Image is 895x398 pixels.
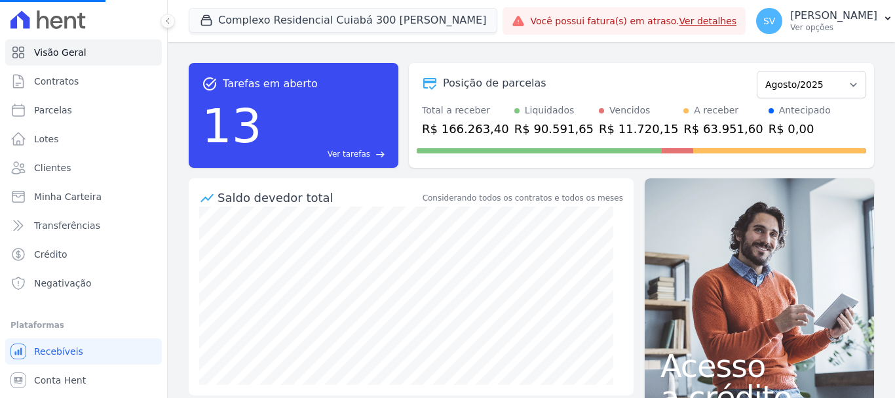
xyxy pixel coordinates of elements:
div: Total a receber [422,104,509,117]
div: R$ 11.720,15 [599,120,678,138]
div: Plataformas [10,317,157,333]
a: Contratos [5,68,162,94]
a: Recebíveis [5,338,162,365]
span: Acesso [660,350,858,382]
a: Minha Carteira [5,184,162,210]
span: east [375,149,385,159]
a: Conta Hent [5,367,162,393]
span: Lotes [34,132,59,146]
a: Clientes [5,155,162,181]
span: Negativação [34,277,92,290]
div: R$ 63.951,60 [683,120,763,138]
div: R$ 166.263,40 [422,120,509,138]
div: Vencidos [609,104,650,117]
span: Recebíveis [34,345,83,358]
a: Lotes [5,126,162,152]
a: Parcelas [5,97,162,123]
span: Minha Carteira [34,190,102,203]
span: task_alt [202,76,218,92]
span: Ver tarefas [328,148,370,160]
div: Considerando todos os contratos e todos os meses [423,192,623,204]
div: Posição de parcelas [443,75,546,91]
span: Conta Hent [34,374,86,387]
span: Visão Geral [34,46,86,59]
span: Clientes [34,161,71,174]
span: Você possui fatura(s) em atraso. [530,14,736,28]
div: R$ 90.591,65 [514,120,594,138]
a: Ver tarefas east [267,148,385,160]
span: Transferências [34,219,100,232]
span: SV [763,16,775,26]
a: Ver detalhes [679,16,737,26]
a: Crédito [5,241,162,268]
a: Negativação [5,270,162,296]
p: Ver opções [790,22,877,33]
p: [PERSON_NAME] [790,9,877,22]
button: Complexo Residencial Cuiabá 300 [PERSON_NAME] [189,8,497,33]
a: Visão Geral [5,39,162,66]
div: 13 [202,92,262,160]
div: A receber [694,104,738,117]
span: Parcelas [34,104,72,117]
span: Tarefas em aberto [223,76,318,92]
div: R$ 0,00 [769,120,831,138]
span: Contratos [34,75,79,88]
div: Saldo devedor total [218,189,420,207]
div: Liquidados [525,104,575,117]
a: Transferências [5,212,162,239]
span: Crédito [34,248,67,261]
div: Antecipado [779,104,831,117]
